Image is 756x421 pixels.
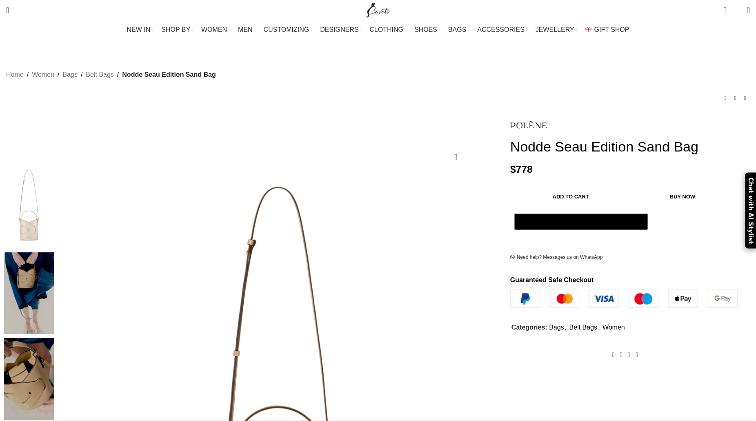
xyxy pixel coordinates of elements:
[365,6,392,13] a: Site logo
[2,2,13,18] a: Search
[733,2,741,18] div: My Wishlist
[62,69,77,80] a: Bags
[585,22,629,38] a: GIFT SHOP
[719,2,730,18] a: 0
[569,324,597,331] a: Belt Bags
[477,22,527,38] a: ACCESSORIES
[598,322,600,333] span: ,
[448,22,469,38] a: BAGS
[264,26,309,33] span: CUSTOMIZING
[4,252,54,334] img: Polene bag
[238,22,255,38] a: MEN
[720,93,730,103] a: Previous product
[320,22,361,38] a: DESIGNERS
[369,26,403,33] span: CLOTHING
[6,69,216,80] nav: Breadcrumb
[320,26,358,33] span: DESIGNERS
[369,22,406,38] a: CLOTHING
[609,349,617,361] a: Facebook social link
[414,26,437,33] span: SHOES
[477,26,525,33] span: ACCESSORIES
[127,22,153,38] a: NEW IN
[603,324,625,331] a: Women
[617,349,625,361] a: X social link
[6,69,24,80] a: Home
[510,276,594,283] strong: Guaranteed Safe Checkout
[734,8,740,14] span: 0
[585,27,591,32] img: GiftBag
[510,115,547,134] img: Polene
[127,26,151,33] span: NEW IN
[32,69,54,80] a: Women
[724,4,730,10] span: 0
[625,349,633,361] a: Pinterest social link
[161,26,190,33] span: SHOP BY
[633,349,640,361] a: WhatsApp social link
[161,22,193,38] a: SHOP BY
[2,22,754,38] div: Main navigation
[448,26,466,33] span: BAGS
[510,164,516,175] span: $
[514,214,648,230] button: Плащане чрез GPay
[594,26,629,33] span: GIFT SHOP
[201,26,227,33] span: WOMEN
[122,69,216,80] span: Nodde Seau Edition Sand Bag
[4,166,54,248] img: Polene
[86,69,113,80] a: Belt Bags
[510,138,750,155] h1: Nodde Seau Edition Sand Bag
[549,324,564,331] a: Bags
[510,254,603,261] a: Need help? Messages us on WhatsApp
[513,234,649,235] iframe: Secure payment input frame
[514,188,627,205] button: Add to cart
[511,324,547,331] span: Categories:
[201,22,230,38] a: WOMEN
[510,164,533,175] bdi: 778
[740,93,750,103] a: Next product
[631,188,734,205] button: Buy now
[536,26,574,33] span: JEWELLERY
[510,290,738,308] img: guaranteed-safe-checkout-bordered.j
[238,26,253,33] span: MEN
[414,22,440,38] a: SHOES
[565,322,567,333] span: ,
[4,338,54,420] img: Polene bags
[536,22,577,38] a: JEWELLERY
[264,22,312,38] a: CUSTOMIZING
